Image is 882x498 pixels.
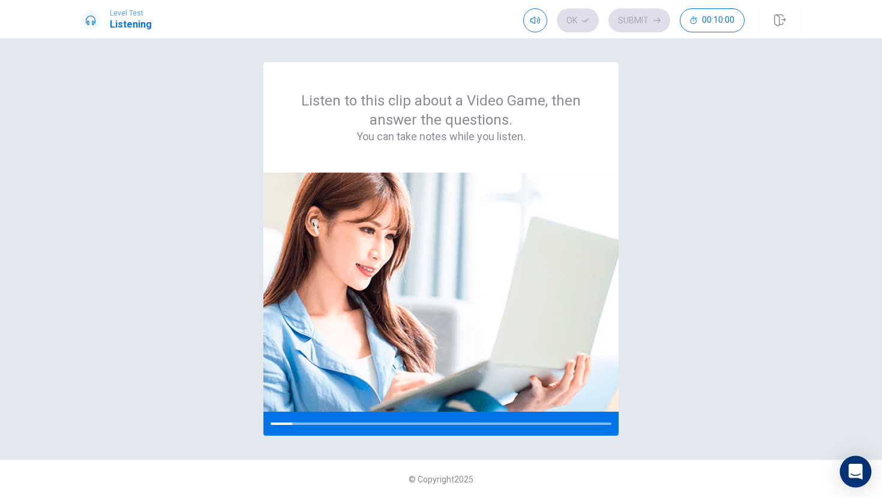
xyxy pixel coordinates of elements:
[110,9,152,17] span: Level Test
[840,456,872,488] div: Open Intercom Messenger
[292,91,590,144] div: Listen to this clip about a Video Game, then answer the questions.
[292,129,590,144] h4: You can take notes while you listen.
[110,17,152,32] h1: Listening
[409,475,473,484] span: © Copyright 2025
[263,173,619,412] img: passage image
[680,8,745,32] button: 00:10:00
[702,16,734,25] span: 00:10:00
